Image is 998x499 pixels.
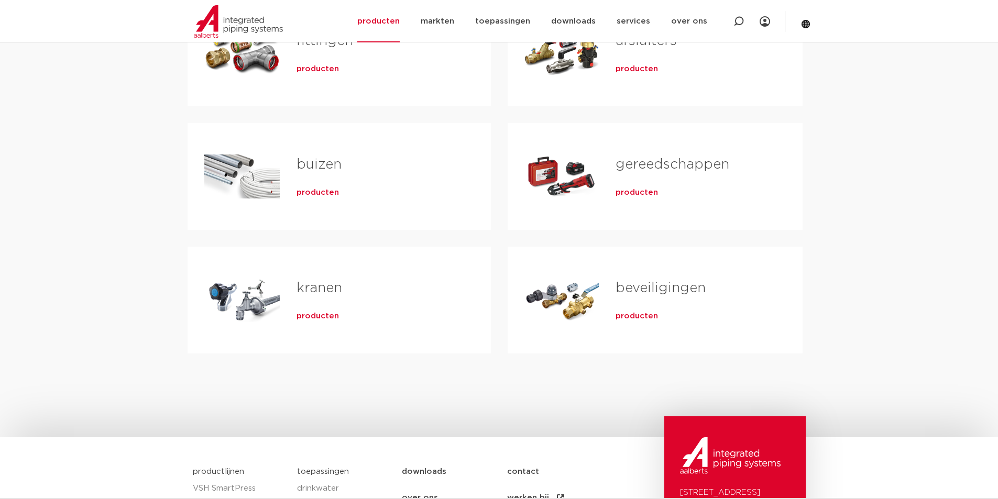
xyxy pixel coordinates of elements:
a: producten [616,64,658,74]
a: kranen [297,281,342,295]
a: beveiligingen [616,281,706,295]
a: producten [616,311,658,321]
a: buizen [297,158,342,171]
a: drinkwater [297,480,391,497]
a: afsluiters [616,34,677,48]
a: contact [507,459,612,485]
a: fittingen [297,34,353,48]
a: gereedschappen [616,158,729,171]
a: productlijnen [193,468,244,475]
a: producten [297,187,339,198]
a: producten [297,311,339,321]
a: producten [616,187,658,198]
a: producten [297,64,339,74]
a: toepassingen [297,468,349,475]
a: VSH SmartPress [193,480,287,497]
a: downloads [402,459,507,485]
